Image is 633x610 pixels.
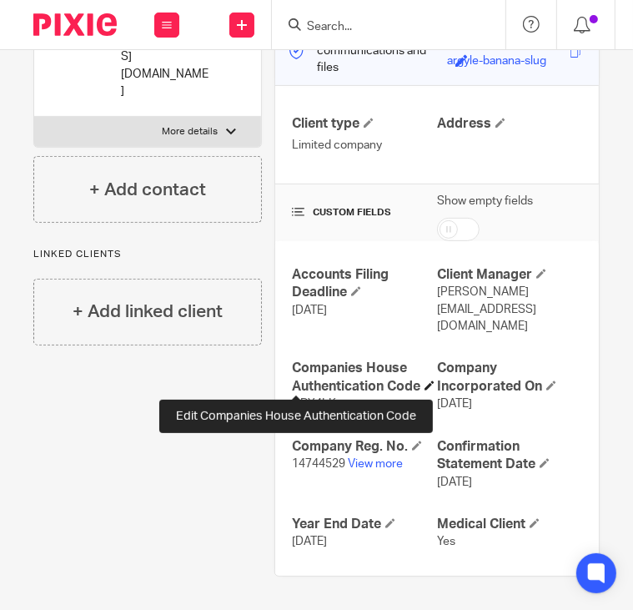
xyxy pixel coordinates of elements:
h4: Address [437,115,582,133]
span: [DATE] [437,476,472,488]
p: Master code for secure communications and files [288,26,447,77]
h4: Client Manager [437,266,582,284]
span: 14744529 [292,458,345,470]
p: More details [162,125,218,139]
h4: Accounts Filing Deadline [292,266,437,302]
h4: Confirmation Statement Date [437,438,582,474]
label: Show empty fields [437,193,533,209]
a: View more [348,458,403,470]
h4: CUSTOM FIELDS [292,206,437,219]
h4: Medical Client [437,516,582,533]
input: Search [305,20,455,35]
span: [DATE] [292,536,327,547]
h4: + Add linked client [73,299,223,325]
h4: Year End Date [292,516,437,533]
div: conservative-taupe-argyle-banana-slug [447,35,565,54]
span: [PERSON_NAME][EMAIL_ADDRESS][DOMAIN_NAME] [437,286,536,332]
h4: + Add contact [89,177,206,203]
p: Linked clients [33,248,262,261]
h4: Client type [292,115,437,133]
h4: Company Reg. No. [292,438,437,456]
p: Limited company [292,137,437,154]
span: [DATE] [292,305,327,316]
span: GDY4LK [292,398,336,410]
span: [DATE] [437,398,472,410]
img: Pixie [33,13,117,36]
span: Yes [437,536,455,547]
p: [EMAIL_ADDRESS][DOMAIN_NAME] [121,32,211,99]
h4: Company Incorporated On [437,360,582,396]
h4: Companies House Authentication Code [292,360,437,396]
